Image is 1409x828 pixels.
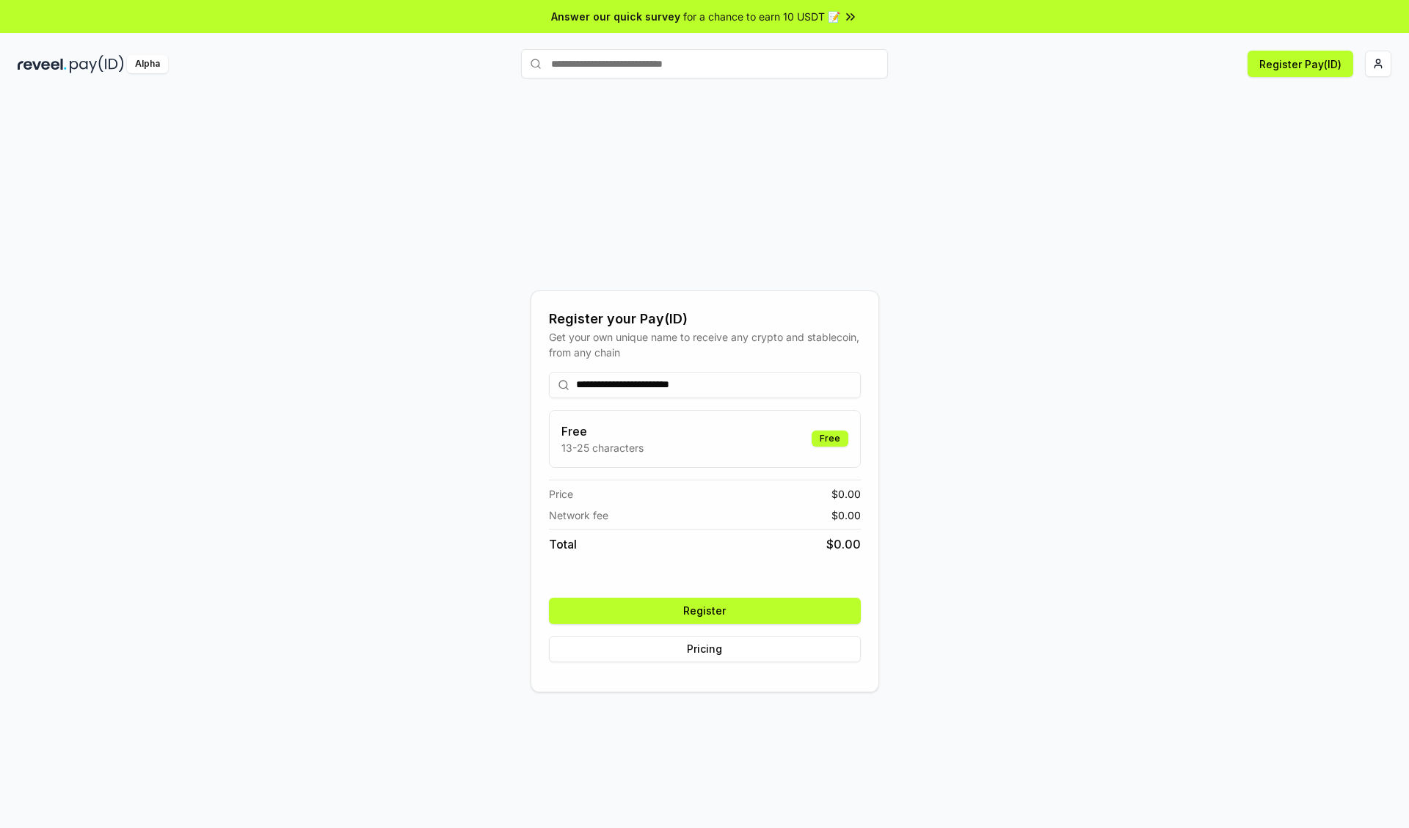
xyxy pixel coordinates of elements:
[561,440,644,455] p: 13-25 characters
[549,535,577,553] span: Total
[831,486,861,502] span: $ 0.00
[549,486,573,502] span: Price
[549,598,861,624] button: Register
[18,55,67,73] img: reveel_dark
[70,55,124,73] img: pay_id
[561,422,644,440] h3: Free
[549,636,861,662] button: Pricing
[683,9,840,24] span: for a chance to earn 10 USDT 📝
[826,535,861,553] span: $ 0.00
[551,9,680,24] span: Answer our quick survey
[549,309,861,329] div: Register your Pay(ID)
[831,508,861,523] span: $ 0.00
[549,508,608,523] span: Network fee
[812,431,848,447] div: Free
[127,55,168,73] div: Alpha
[1248,51,1353,77] button: Register Pay(ID)
[549,329,861,360] div: Get your own unique name to receive any crypto and stablecoin, from any chain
